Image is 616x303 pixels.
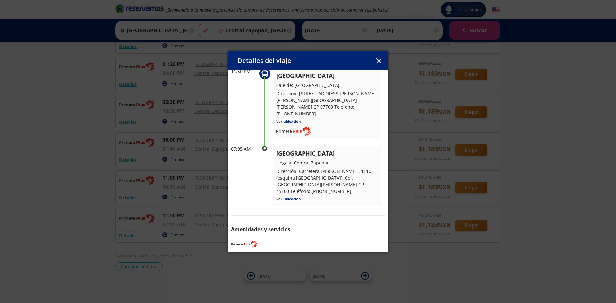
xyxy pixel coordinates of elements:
p: Dirección: [STREET_ADDRESS][PERSON_NAME] [PERSON_NAME][GEOGRAPHIC_DATA][PERSON_NAME] CP 07760 Tel... [276,90,378,117]
p: [GEOGRAPHIC_DATA] [276,72,378,80]
p: 11:50 PM [231,68,257,75]
a: Ver ubicación [276,196,301,202]
p: Dirección: Carretera [PERSON_NAME] #1110 (esquina [GEOGRAPHIC_DATA]), Col. [GEOGRAPHIC_DATA][PERS... [276,168,378,195]
p: Llega a: Central Zapopan [276,159,378,166]
p: 07:05 AM [231,146,257,152]
p: Amenidades y servicios [231,225,385,233]
p: Detalles del viaje [237,56,291,65]
img: PRIMERA PLUS [231,240,257,249]
p: [GEOGRAPHIC_DATA] [276,149,378,158]
img: Completo_color__1_.png [276,127,311,136]
p: Sale de: [GEOGRAPHIC_DATA] [276,82,378,88]
a: Ver ubicación [276,119,301,124]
